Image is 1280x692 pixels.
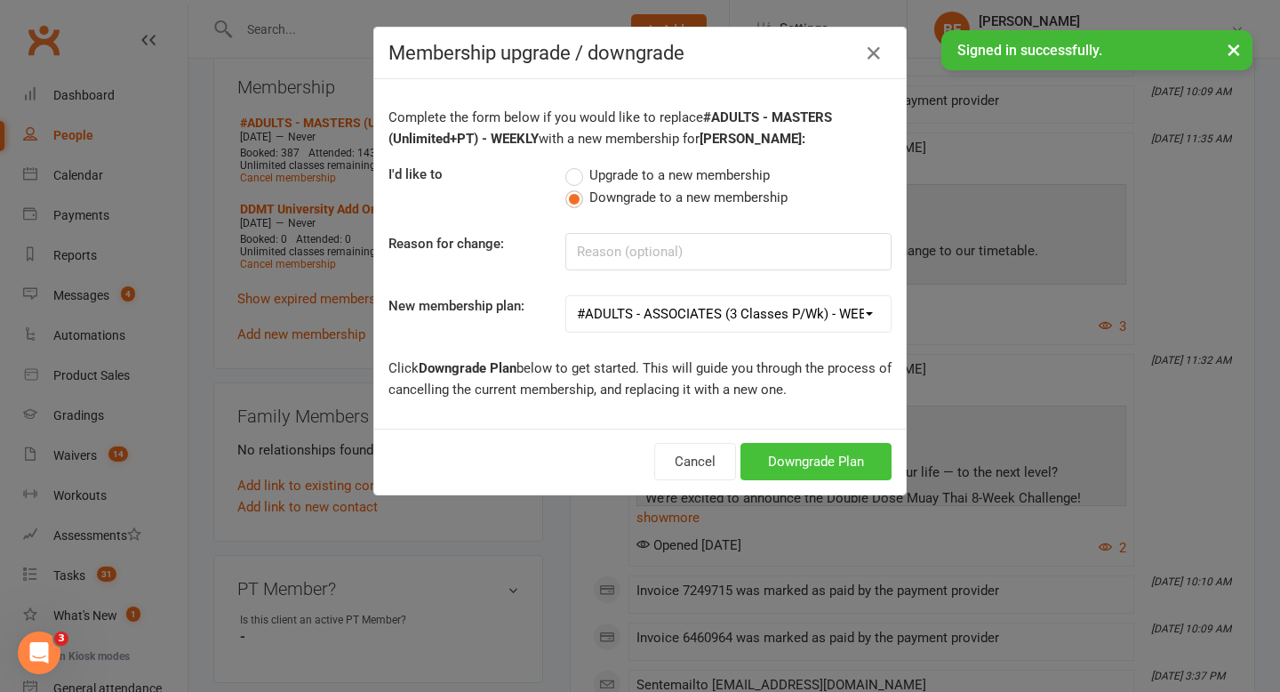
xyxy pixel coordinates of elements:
b: Downgrade Plan [419,360,516,376]
button: Cancel [654,443,736,480]
p: Complete the form below if you would like to replace with a new membership for [388,107,892,149]
label: I'd like to [388,164,443,185]
span: Downgrade to a new membership [589,187,788,205]
label: New membership plan: [388,295,524,317]
span: 3 [54,632,68,646]
span: Upgrade to a new membership [589,165,770,183]
button: × [1218,30,1250,68]
p: Click below to get started. This will guide you through the process of cancelling the current mem... [388,358,892,400]
b: [PERSON_NAME]: [700,131,805,147]
iframe: Intercom live chat [18,632,60,674]
span: Signed in successfully. [957,42,1102,59]
button: Downgrade Plan [740,443,892,480]
label: Reason for change: [388,233,504,254]
input: Reason (optional) [565,233,892,270]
